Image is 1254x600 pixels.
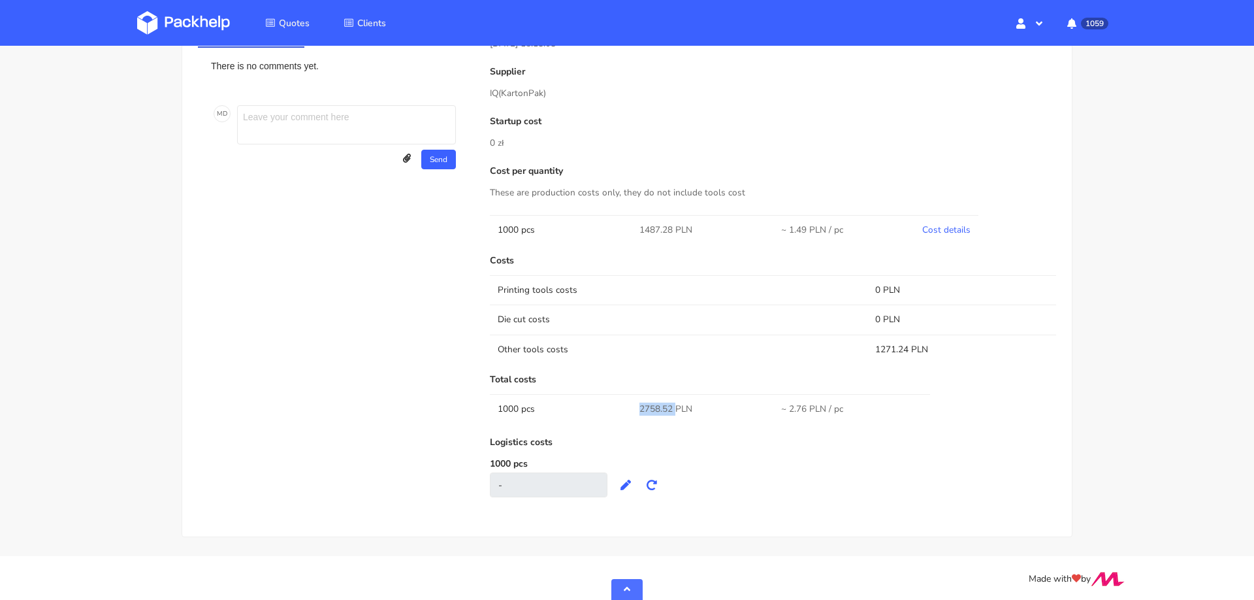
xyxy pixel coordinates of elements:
[1091,572,1125,586] img: Move Closer
[223,105,227,122] span: D
[328,11,402,35] a: Clients
[1081,18,1108,29] span: 1059
[357,17,386,29] span: Clients
[137,11,230,35] img: Dashboard
[490,67,1056,77] p: Supplier
[867,335,1056,364] td: 1271.24 PLN
[490,458,528,470] label: 1000 pcs
[490,473,607,497] div: -
[1057,11,1117,35] button: 1059
[613,473,639,497] button: Edit
[490,305,867,334] td: Die cut costs
[490,335,867,364] td: Other tools costs
[490,186,1056,200] p: These are production costs only, they do not include tools cost
[421,150,456,169] button: Send
[490,256,1056,266] p: Costs
[279,17,310,29] span: Quotes
[490,215,632,244] td: 1000 pcs
[490,166,1056,176] p: Cost per quantity
[490,394,632,424] td: 1000 pcs
[249,11,325,35] a: Quotes
[867,305,1056,334] td: 0 PLN
[639,473,665,497] button: Recalculate
[639,224,692,237] span: 1487.28 PLN
[639,403,692,416] span: 2758.52 PLN
[781,403,843,416] span: ~ 2.76 PLN / pc
[490,136,1056,150] p: 0 zł
[211,61,458,71] p: There is no comments yet.
[490,437,1056,458] div: Logistics costs
[498,87,546,99] span: (KartonPak)
[490,375,1056,385] p: Total costs
[867,275,1056,305] td: 0 PLN
[217,105,223,122] span: M
[490,86,1056,101] p: IQ
[490,116,1056,127] p: Startup cost
[120,572,1134,587] div: Made with by
[781,224,843,237] span: ~ 1.49 PLN / pc
[922,224,971,236] a: Cost details
[490,275,867,305] td: Printing tools costs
